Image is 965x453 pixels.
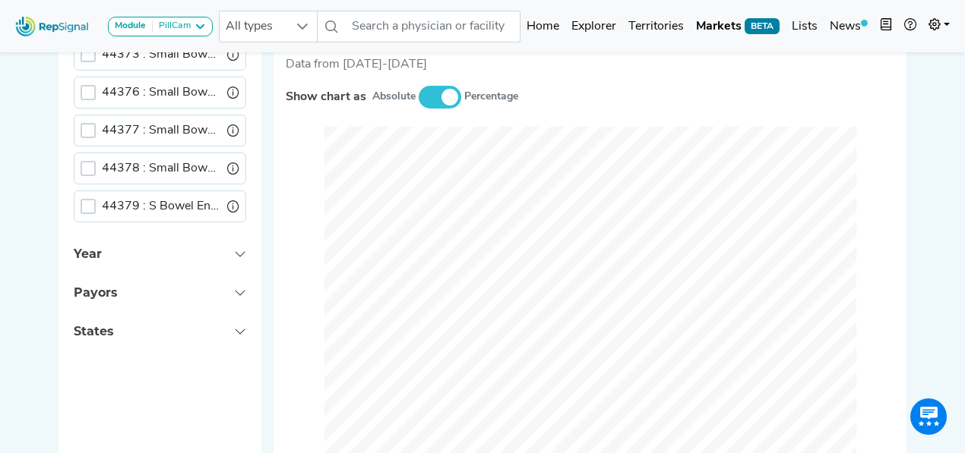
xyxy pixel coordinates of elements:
[520,11,565,42] a: Home
[59,312,261,351] button: States
[220,11,288,42] span: All types
[824,11,874,42] a: News
[59,234,261,273] button: Year
[102,83,221,102] label: Small Bowel Endoscopy
[59,273,261,312] button: Payors
[153,20,191,33] div: PillCam
[115,21,146,30] strong: Module
[874,11,898,42] button: Intel Book
[745,18,780,33] span: BETA
[108,17,213,36] button: ModulePillCam
[346,11,520,42] input: Search a physician or facility
[565,11,622,42] a: Explorer
[372,89,416,105] small: Absolute
[102,121,221,140] label: Small Bowel Endoscopy/Biopsy
[690,11,786,42] a: MarketsBETA
[102,197,221,215] label: S Bowel Endoscope W/Stent
[286,55,894,74] div: Data from [DATE]-[DATE]
[286,88,366,106] label: Show chart as
[102,46,221,64] label: Small Bowel Endoscopy
[786,11,824,42] a: Lists
[74,285,117,300] span: Payors
[74,247,102,261] span: Year
[102,159,221,178] label: Small Bowel Endoscopy
[74,324,113,338] span: States
[464,89,518,105] small: Percentage
[622,11,690,42] a: Territories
